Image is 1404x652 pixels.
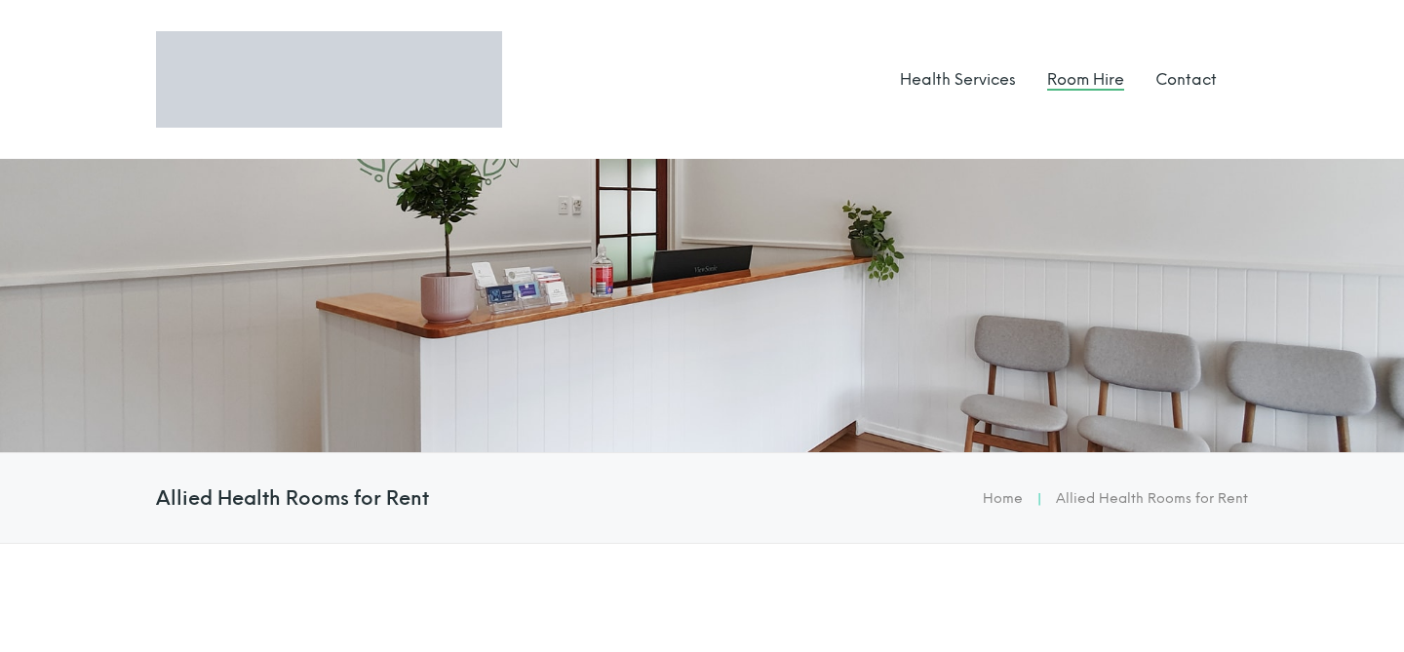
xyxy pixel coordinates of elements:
[900,70,1016,89] a: Health Services
[1155,70,1217,89] a: Contact
[1047,70,1124,89] a: Room Hire
[156,31,502,128] img: Logo Perfect Wellness 710x197
[1056,487,1248,512] li: Allied Health Rooms for Rent
[156,486,429,510] h4: Allied Health Rooms for Rent
[1023,487,1056,512] li: |
[983,490,1023,507] a: Home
